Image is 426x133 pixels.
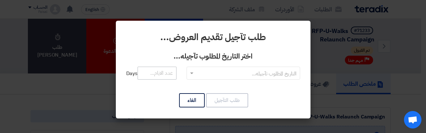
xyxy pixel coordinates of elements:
span: Days [126,67,177,80]
h3: اختر التاريخ المطلوب تآجيله... [126,51,300,61]
button: طلب التآجيل [206,93,248,107]
h2: طلب تآجيل تقديم العروض... [126,31,300,44]
input: عدد الايام... [138,67,176,80]
a: Open chat [404,111,421,128]
button: الغاء [179,93,205,107]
